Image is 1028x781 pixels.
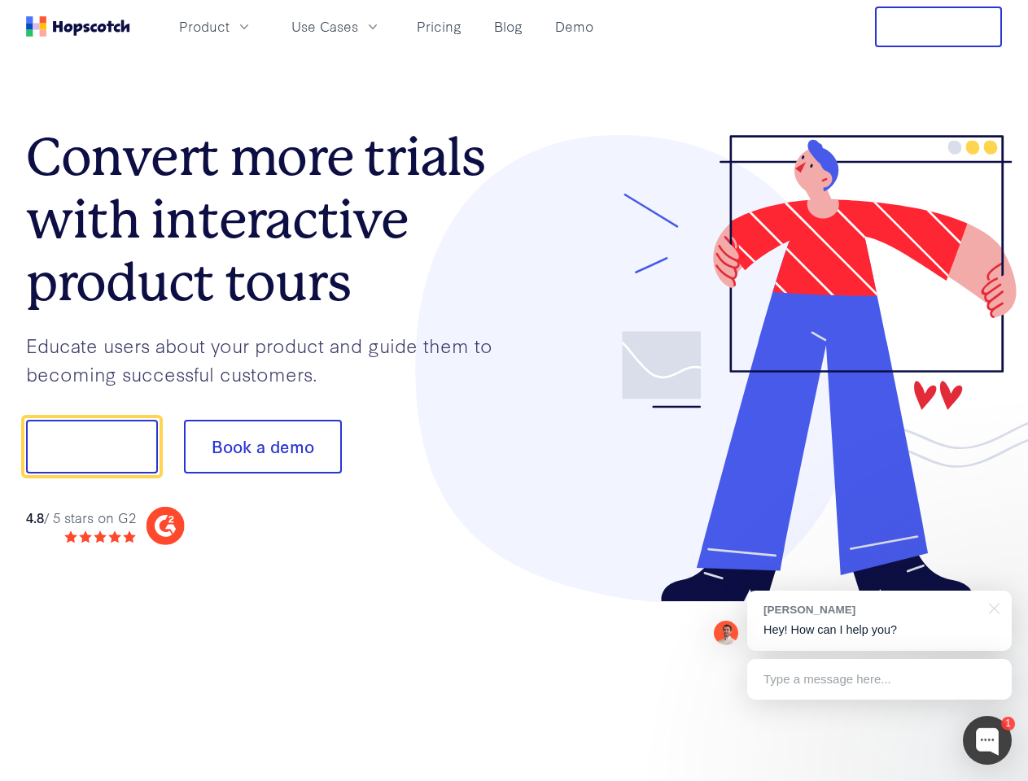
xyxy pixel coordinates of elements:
button: Use Cases [282,13,391,40]
div: Type a message here... [747,659,1012,700]
a: Demo [549,13,600,40]
p: Hey! How can I help you? [763,622,995,639]
button: Show me! [26,420,158,473]
div: 1 [1001,717,1015,731]
span: Product [179,16,230,37]
img: Mark Spera [714,621,738,645]
button: Book a demo [184,420,342,473]
div: / 5 stars on G2 [26,508,136,528]
a: Pricing [410,13,468,40]
h1: Convert more trials with interactive product tours [26,126,514,313]
a: Blog [488,13,529,40]
p: Educate users about your product and guide them to becoming successful customers. [26,331,514,387]
div: [PERSON_NAME] [763,602,979,617]
span: Use Cases [291,16,358,37]
a: Home [26,16,130,37]
strong: 4.8 [26,508,44,526]
button: Free Trial [875,7,1002,47]
button: Product [169,13,262,40]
